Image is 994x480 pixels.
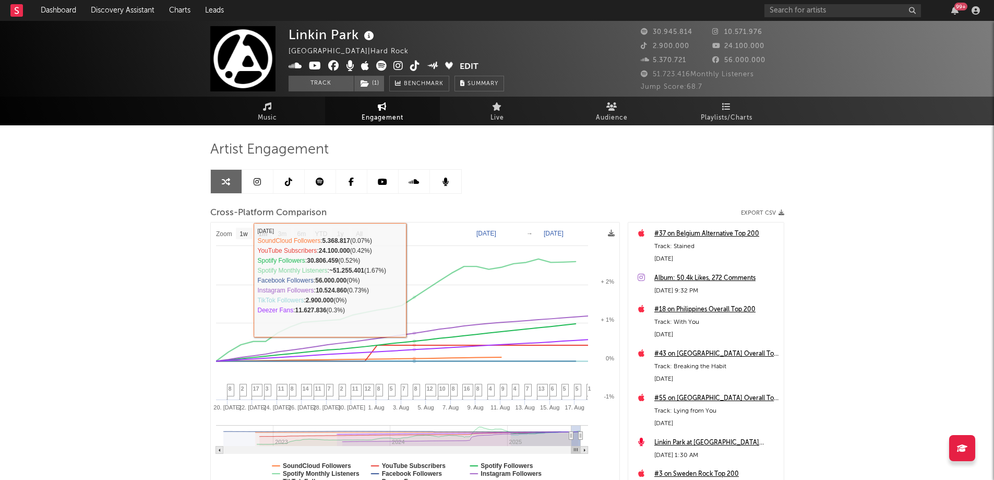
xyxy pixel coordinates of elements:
[442,404,458,411] text: 7. Aug
[654,316,779,329] div: Track: With You
[712,43,764,50] span: 24.100.000
[258,230,267,238] text: 1m
[278,385,284,392] span: 11
[313,404,340,411] text: 28. [DATE]
[468,81,498,87] span: Summary
[315,230,327,238] text: YTD
[439,385,446,392] span: 10
[229,385,232,392] span: 8
[501,385,505,392] span: 9
[210,97,325,125] a: Music
[368,404,384,411] text: 1. Aug
[337,404,365,411] text: 30. [DATE]
[513,385,517,392] span: 4
[954,3,967,10] div: 99 +
[354,76,385,91] span: ( 1 )
[289,45,421,58] div: [GEOGRAPHIC_DATA] | Hard Rock
[641,43,689,50] span: 2.900.000
[266,385,269,392] span: 3
[355,230,362,238] text: All
[544,230,564,237] text: [DATE]
[654,329,779,341] div: [DATE]
[654,348,779,360] div: #43 on [GEOGRAPHIC_DATA] Overall Top 200
[654,303,779,316] a: #18 on Philippines Overall Top 200
[216,230,232,238] text: Zoom
[238,404,266,411] text: 22. [DATE]
[604,393,614,400] text: -1%
[476,385,480,392] span: 8
[213,404,241,411] text: 20. [DATE]
[328,385,331,392] span: 7
[289,76,354,91] button: Track
[210,144,329,156] span: Artist Engagement
[641,57,686,64] span: 5.370.721
[377,385,380,392] span: 8
[464,385,470,392] span: 16
[404,78,444,90] span: Benchmark
[538,385,545,392] span: 13
[337,230,343,238] text: 1y
[417,404,434,411] text: 5. Aug
[283,462,351,470] text: SoundCloud Followers
[390,385,393,392] span: 5
[576,385,579,392] span: 5
[263,404,291,411] text: 24. [DATE]
[460,61,478,74] button: Edit
[540,404,559,411] text: 15. Aug
[315,385,321,392] span: 11
[601,278,614,285] text: + 2%
[297,230,306,238] text: 6m
[210,207,327,219] span: Cross-Platform Comparison
[481,470,542,477] text: Instagram Followers
[239,230,248,238] text: 1w
[515,404,534,411] text: 13. Aug
[654,360,779,373] div: Track: Breaking the Habit
[289,26,377,43] div: Linkin Park
[654,228,779,240] a: #37 on Belgium Alternative Top 200
[288,404,315,411] text: 26. [DATE]
[362,112,403,124] span: Engagement
[381,462,446,470] text: YouTube Subscribers
[467,404,483,411] text: 9. Aug
[654,405,779,417] div: Track: Lying from You
[381,470,442,477] text: Facebook Followers
[712,57,765,64] span: 56.000.000
[278,230,286,238] text: 3m
[563,385,566,392] span: 5
[526,230,533,237] text: →
[641,71,754,78] span: 51.723.416 Monthly Listeners
[303,385,309,392] span: 14
[654,272,779,285] a: Album: 50.4k Likes, 272 Comments
[654,417,779,430] div: [DATE]
[340,385,343,392] span: 2
[588,385,591,392] span: 1
[951,6,959,15] button: 99+
[701,112,752,124] span: Playlists/Charts
[291,385,294,392] span: 8
[258,112,277,124] span: Music
[452,385,455,392] span: 8
[601,317,614,323] text: + 1%
[414,385,417,392] span: 8
[427,385,433,392] span: 12
[606,355,614,361] text: 0%
[283,470,360,477] text: Spotify Monthly Listeners
[551,385,554,392] span: 6
[352,385,358,392] span: 11
[654,240,779,253] div: Track: Stained
[490,112,504,124] span: Live
[741,210,784,216] button: Export CSV
[354,76,384,91] button: (1)
[392,404,409,411] text: 3. Aug
[555,97,669,125] a: Audience
[712,29,762,36] span: 10.571.976
[641,84,702,90] span: Jump Score: 68.7
[654,392,779,405] a: #55 on [GEOGRAPHIC_DATA] Overall Top 200
[440,97,555,125] a: Live
[365,385,371,392] span: 12
[565,404,584,411] text: 17. Aug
